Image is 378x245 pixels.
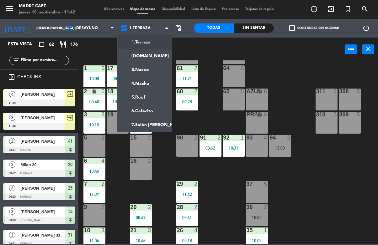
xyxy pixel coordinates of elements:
div: 6 [264,112,268,117]
button: power_input [345,44,357,54]
span: Milan 20 [20,161,65,168]
div: jueves 18. septiembre - 11:42 [19,9,75,16]
div: 10:01 [107,100,129,104]
div: 5 [241,65,244,71]
div: 19 [107,112,108,117]
div: 09:18 [107,76,129,81]
div: 93 [247,135,247,140]
div: 36 [247,204,247,210]
div: 2 [194,181,198,187]
div: 09:28 [176,100,198,104]
i: close [365,45,372,53]
div: 4 [194,227,198,233]
a: 1.Terraza [118,35,172,49]
div: 10:00 [246,215,268,220]
div: 12:00 [269,146,291,150]
a: 7.Salón [PERSON_NAME] [118,118,172,132]
div: 2 [148,158,152,164]
span: [PERSON_NAME] [20,91,65,98]
div: 4 [101,158,105,164]
a: 3.Nuevo [118,63,172,77]
div: 6 [101,89,105,94]
div: 2 [194,89,198,94]
div: 11:21 [176,76,198,81]
span: Mis reservas [101,8,127,11]
span: 3 [9,208,15,215]
div: 2 [264,204,268,210]
div: 10:02 [246,238,268,243]
i: menu [5,4,14,13]
div: 10:19 [83,123,105,127]
i: exit_to_app [8,73,15,81]
div: 10:33 [223,146,245,150]
span: 2 [9,161,15,168]
div: Sin sentar [234,23,274,33]
i: lock [258,89,263,94]
span: Disponibilidad [158,8,188,11]
a: [DOMAIN_NAME] [118,49,172,63]
span: Mapa de mesas [127,8,158,11]
i: crop_square [38,41,45,48]
span: [PERSON_NAME] [20,138,65,145]
div: AZUL [247,89,247,94]
div: 11:42 [176,192,198,197]
div: 2 [194,135,198,140]
div: 5 [333,112,337,117]
span: Tarjetas de regalo [242,8,277,11]
div: 6 [101,65,105,71]
span: 20 [68,161,72,168]
div: Esta vista [3,41,45,48]
i: turned_in_not [344,5,352,13]
span: Reserva especial [339,4,356,14]
div: 4 [264,135,268,140]
span: 2 [9,232,15,238]
span: Lista de Espera [188,8,219,11]
i: arrow_drop_down [54,24,61,32]
i: restaurant [59,41,67,48]
span: [PERSON_NAME] [20,115,65,121]
div: 10:09 [83,76,105,81]
span: Desayuno [76,26,98,30]
i: search [361,5,369,13]
div: 35 [247,227,247,233]
span: 1.Terraza [129,26,151,30]
div: 08:47 [130,215,152,220]
i: power_settings_new [362,24,370,32]
div: 09:18 [176,238,198,243]
i: add_circle_outline [310,5,318,13]
div: 2 [101,181,105,187]
div: 17 [107,65,108,71]
a: 5.Roof [118,90,172,104]
div: 2 [287,135,291,140]
div: 3 [148,227,152,233]
div: 2 [333,89,337,94]
div: 10:45 [83,169,105,173]
span: BUSCAR [356,4,373,14]
div: 2 [194,65,198,71]
div: 6 [264,89,268,94]
a: 4.Machu [118,77,172,90]
i: lock [92,89,97,94]
div: 09:41 [176,215,198,220]
i: exit_to_app [327,5,335,13]
span: RESERVAR MESA [306,4,322,14]
span: [PERSON_NAME] [20,208,65,215]
div: 2 [148,204,152,210]
div: 2 [148,135,152,140]
span: exit_to_app [67,114,74,121]
span: [PERSON_NAME] [20,185,65,191]
div: Madre Café [19,3,75,9]
div: PRIV [247,112,247,117]
div: 11:37 [83,192,105,197]
i: power_input [347,45,355,53]
div: 5 [264,181,268,187]
div: 5 [357,112,360,117]
div: 2 [101,135,105,140]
